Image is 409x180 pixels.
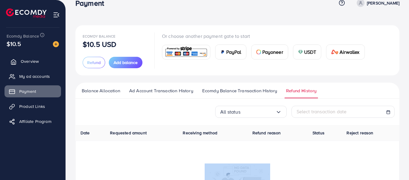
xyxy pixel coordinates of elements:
[83,34,115,39] span: Ecomdy Balance
[53,41,59,47] img: image
[256,50,261,54] img: card
[5,70,61,82] a: My ad accounts
[340,48,359,56] span: Airwallex
[215,44,246,59] a: cardPayPal
[19,73,50,79] span: My ad accounts
[5,100,61,112] a: Product Links
[226,48,241,56] span: PayPal
[53,11,60,18] img: menu
[5,85,61,97] a: Payment
[383,153,404,175] iframe: Chat
[82,87,120,94] span: Balance Allocation
[262,48,283,56] span: Payoneer
[109,57,142,68] button: Add balance
[313,130,325,136] span: Status
[220,107,240,117] span: All status
[202,87,277,94] span: Ecomdy Balance Transaction History
[162,32,370,40] p: Or choose another payment gate to start
[297,108,347,115] span: Select transaction date
[162,45,210,59] a: card
[164,46,208,59] img: card
[83,57,105,68] button: Refund
[7,33,39,39] span: Ecomdy Balance
[183,130,217,136] span: Receiving method
[87,59,101,66] span: Refund
[251,44,288,59] a: cardPayoneer
[293,44,322,59] a: cardUSDT
[5,55,61,67] a: Overview
[81,130,90,136] span: Date
[5,115,61,127] a: Affiliate Program
[129,87,193,94] span: Ad Account Transaction History
[326,44,365,59] a: cardAirwallex
[220,50,225,54] img: card
[240,107,276,117] input: Search for option
[114,59,138,66] span: Add balance
[252,130,281,136] span: Refund reason
[21,58,39,64] span: Overview
[286,87,316,94] span: Refund History
[346,130,373,136] span: Reject reason
[19,118,51,124] span: Affiliate Program
[19,103,45,109] span: Product Links
[83,41,116,48] p: $10.5 USD
[19,88,36,94] span: Payment
[298,50,303,54] img: card
[304,48,316,56] span: USDT
[6,8,47,18] img: logo
[7,39,21,48] span: $10.5
[331,50,338,54] img: card
[110,130,147,136] span: Requested amount
[215,106,287,118] div: Search for option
